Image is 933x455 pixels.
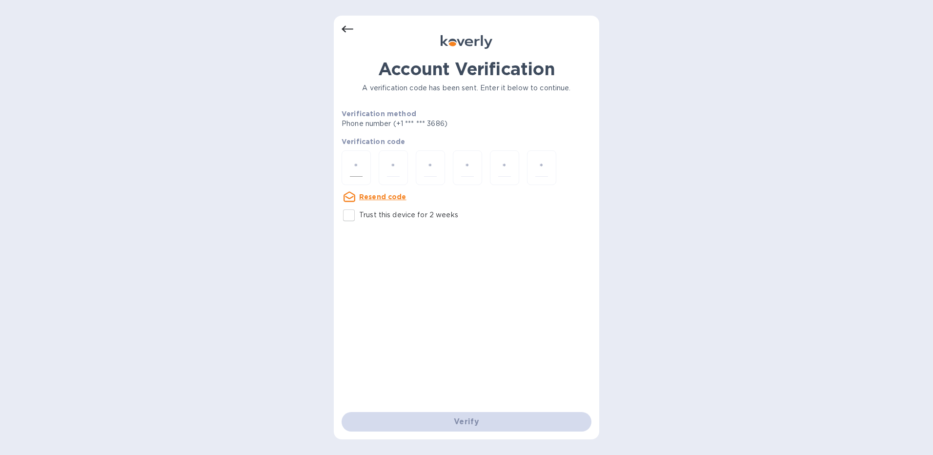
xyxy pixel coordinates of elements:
p: A verification code has been sent. Enter it below to continue. [342,83,591,93]
b: Verification method [342,110,416,118]
p: Phone number (+1 *** *** 3686) [342,119,522,129]
u: Resend code [359,193,406,201]
p: Trust this device for 2 weeks [359,210,458,220]
h1: Account Verification [342,59,591,79]
p: Verification code [342,137,591,146]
